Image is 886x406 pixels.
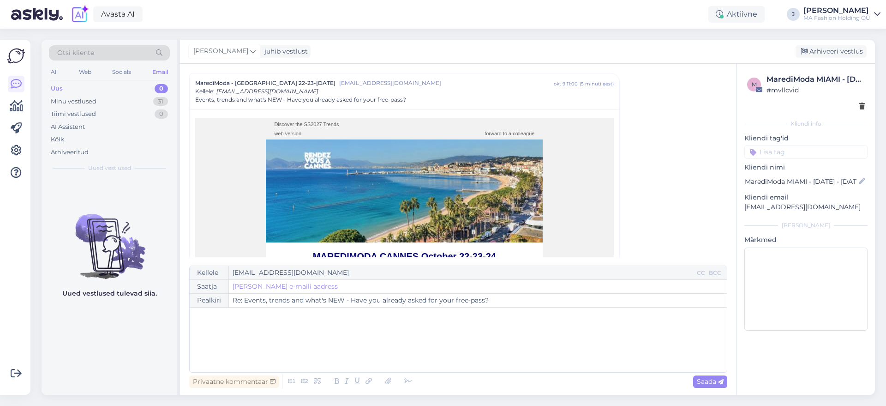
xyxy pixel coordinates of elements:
span: MAREDIMODA CANNES October 22-23-24 [313,251,496,261]
input: Recepient... [229,266,695,279]
div: 31 [153,97,168,106]
p: Uued vestlused tulevad siia. [62,289,157,298]
a: forward to a colleague [485,131,534,136]
p: Kliendi email [744,193,868,202]
div: J [787,8,800,21]
a: [PERSON_NAME]MA Fashion Holding OÜ [803,7,880,22]
div: Kliendi info [744,120,868,128]
td: Discover the SS2027 Trends [266,118,543,127]
div: Aktiivne [708,6,765,23]
div: Web [77,66,93,78]
input: Lisa nimi [745,176,857,187]
div: # mvllcvid [766,85,865,95]
div: AI Assistent [51,122,85,132]
div: All [49,66,60,78]
a: [PERSON_NAME] e-maili aadress [233,282,338,291]
div: okt 9 11:00 [554,80,578,87]
div: [PERSON_NAME] [744,221,868,230]
span: Saada [697,377,724,386]
img: No chats [42,197,177,280]
p: Kliendi tag'id [744,133,868,143]
div: Uus [51,84,63,93]
div: Arhiveeri vestlus [796,45,867,58]
div: Kellele [190,266,229,279]
div: ( 5 minuti eest ) [580,80,614,87]
img: explore-ai [70,5,90,24]
div: Pealkiri [190,294,229,307]
div: MA Fashion Holding OÜ [803,14,870,22]
span: [PERSON_NAME] [193,46,248,56]
span: Otsi kliente [57,48,94,58]
span: Uued vestlused [88,164,131,172]
div: BCC [707,269,723,277]
input: Write subject here... [229,294,727,307]
p: Märkmed [744,235,868,245]
span: Kellele : [195,88,215,95]
a: Avasta AI [93,6,143,22]
img: Askly Logo [7,47,25,65]
span: [EMAIL_ADDRESS][DOMAIN_NAME] [216,88,318,95]
div: 0 [155,109,168,119]
p: [EMAIL_ADDRESS][DOMAIN_NAME] [744,202,868,212]
div: MarediModa MIAMI - [DATE] - [DATE]-[DATE] @CABANA SHOW - [GEOGRAPHIC_DATA] [766,74,865,85]
div: 0 [155,84,168,93]
div: juhib vestlust [261,47,308,56]
div: Email [150,66,170,78]
div: Privaatne kommentaar [189,376,279,388]
div: Minu vestlused [51,97,96,106]
div: Arhiveeritud [51,148,89,157]
div: Tiimi vestlused [51,109,96,119]
div: [PERSON_NAME] [803,7,870,14]
div: CC [695,269,707,277]
span: Events, trends and what's NEW - Have you already asked for your free-pass? [195,96,406,104]
input: Lisa tag [744,145,868,159]
span: MarediModa - [GEOGRAPHIC_DATA] 22-23-[DATE] [195,79,335,87]
div: Kõik [51,135,64,144]
div: Socials [110,66,133,78]
span: m [752,81,757,88]
a: web version [274,131,301,136]
span: [EMAIL_ADDRESS][DOMAIN_NAME] [339,79,554,87]
p: Kliendi nimi [744,163,868,172]
div: Saatja [190,280,229,293]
